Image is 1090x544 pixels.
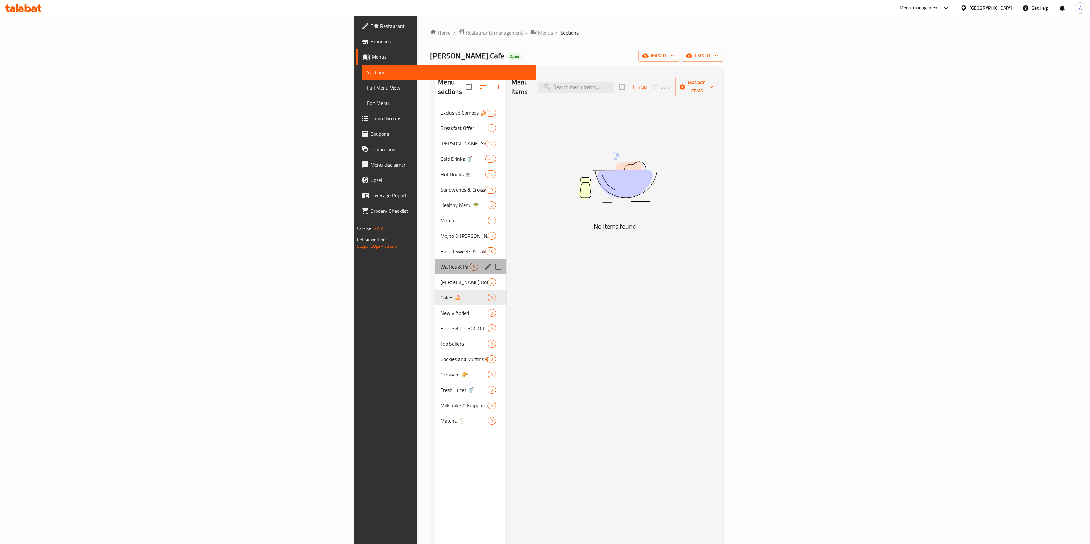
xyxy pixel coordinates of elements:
[1079,4,1082,12] span: A
[435,398,506,413] div: Millshake & Frappuccino 🥛0
[638,50,679,62] button: import
[486,141,495,147] span: 17
[370,115,531,122] span: Choice Groups
[485,247,496,255] div: items
[475,79,491,95] span: Sort sections
[440,186,485,194] div: Sandwiches & Croissant 🥐🍔
[440,294,488,301] div: Cakes 🍰
[440,247,485,255] span: Baked Sweets & Cakes 🥯
[435,182,506,197] div: Sandwiches & Croissant 🥐🍔10
[435,136,506,151] div: [PERSON_NAME] Signatures 👑17
[488,295,495,301] span: 0
[370,176,531,184] span: Upsell
[629,82,649,92] button: Add
[485,109,496,117] div: items
[675,77,718,97] button: Manage items
[488,356,495,362] span: 0
[488,309,496,317] div: items
[535,221,695,231] h5: No Items found
[435,321,506,336] div: Best Sellers 30% Off0
[356,172,536,188] a: Upsell
[488,402,495,409] span: 0
[440,278,488,286] span: [PERSON_NAME] Bottled Juices
[440,170,485,178] span: Hot Drinks ☕
[488,294,496,301] div: items
[485,186,496,194] div: items
[530,29,553,37] a: Menus
[440,201,488,209] span: Healthy Menu 🥗
[483,262,493,272] button: edit
[485,155,496,163] div: items
[435,259,506,274] div: Waffles & Pancake 🎂6edit
[560,29,579,37] span: Sections
[488,372,495,378] span: 0
[435,167,506,182] div: Hot Drinks ☕17
[435,413,506,428] div: Matcha 🥛0
[629,82,649,92] span: Add item
[370,38,531,45] span: Branches
[488,418,495,424] span: 0
[370,161,531,168] span: Menu disclaimer
[440,155,485,163] span: Cold Drinks 🥤
[440,324,488,332] div: Best Sellers 30% Off
[356,142,536,157] a: Promotions
[440,217,488,224] div: Matcha
[435,351,506,367] div: Cookies and Muffins 🍪0
[435,151,506,167] div: Cold Drinks 🥤27
[643,52,674,60] span: import
[440,340,488,348] div: Top Sellers
[488,371,496,378] div: items
[370,192,531,199] span: Coverage Report
[488,417,496,425] div: items
[488,341,495,347] span: 0
[435,102,506,431] nav: Menu sections
[440,109,485,117] span: Exclusive Combos 🍰🥤🥐
[682,50,723,62] button: export
[470,264,477,270] span: 6
[440,386,488,394] span: Fresh Juices 🥤
[488,202,495,208] span: 5
[440,417,488,425] span: Matcha 🥛
[488,279,495,285] span: 5
[356,157,536,172] a: Menu disclaimer
[357,242,398,250] a: Support.OpsPlatform
[470,263,478,271] div: items
[440,355,488,363] span: Cookies and Muffins 🍪
[367,84,531,91] span: Full Menu View
[356,188,536,203] a: Coverage Report
[440,232,488,240] span: Mojito & [PERSON_NAME] 🍷
[440,402,488,409] span: Millshake & Frappuccino 🥛
[440,124,488,132] span: Breakfast Offer
[680,79,713,95] span: Manage items
[488,310,495,316] span: 0
[356,34,536,49] a: Branches
[630,83,648,91] span: Add
[357,225,373,233] span: Version:
[372,53,531,61] span: Menus
[488,324,496,332] div: items
[462,80,475,94] span: Select all sections
[538,82,614,93] input: search
[435,305,506,321] div: Newly Added0
[555,29,558,37] li: /
[488,125,495,131] span: 1
[488,232,496,240] div: items
[485,170,496,178] div: items
[488,325,495,332] span: 0
[435,244,506,259] div: Baked Sweets & Cakes 🥯18
[362,95,536,111] a: Edit Menu
[488,340,496,348] div: items
[649,82,675,92] span: Sort items
[435,290,506,305] div: Cakes 🍰0
[440,371,488,378] span: Crroisant 🥐
[440,309,488,317] span: Newly Added
[486,248,495,255] span: 18
[488,218,495,224] span: 4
